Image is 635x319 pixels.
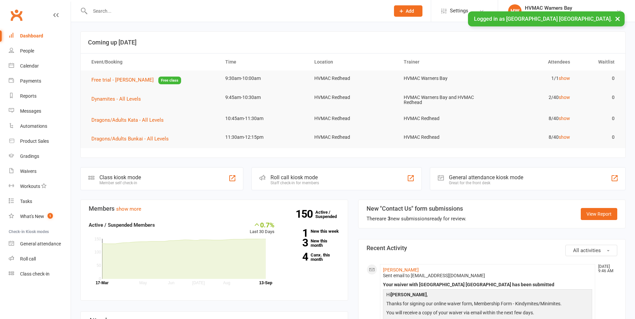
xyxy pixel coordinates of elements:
[398,111,487,126] td: HVMAC Redhead
[219,71,308,86] td: 9:30am-10:00am
[308,111,397,126] td: HVMAC Redhead
[385,309,591,318] p: You will receive a copy of your waiver via email within the next few days.
[573,247,601,253] span: All activities
[525,5,616,11] div: HVMAC Warners Bay
[88,6,385,16] input: Search...
[398,54,487,71] th: Trainer
[20,214,44,219] div: What's New
[383,282,592,288] div: Your waiver with [GEOGRAPHIC_DATA] [GEOGRAPHIC_DATA] has been submitted
[20,271,50,277] div: Class check-in
[308,54,397,71] th: Location
[20,199,32,204] div: Tasks
[406,8,414,14] span: Add
[91,95,146,103] button: Dynamites - All Levels
[391,292,427,297] strong: [PERSON_NAME]
[285,229,340,233] a: 1New this week
[383,267,419,273] a: [PERSON_NAME]
[508,4,522,18] div: HW
[9,28,71,43] a: Dashboard
[367,245,618,251] h3: Recent Activity
[85,54,219,71] th: Event/Booking
[9,104,71,119] a: Messages
[9,179,71,194] a: Workouts
[250,221,274,228] div: 0.7%
[9,236,71,251] a: General attendance kiosk mode
[219,54,308,71] th: Time
[559,116,570,121] a: show
[308,129,397,145] td: HVMAC Redhead
[595,264,617,273] time: [DATE] 9:46 AM
[20,169,36,174] div: Waivers
[285,253,340,261] a: 4Canx. this month
[385,291,591,300] p: Hi ,
[158,77,181,84] span: Free class
[398,90,487,111] td: HVMAC Warners Bay and HVMAC Redhead
[449,174,523,181] div: General attendance kiosk mode
[89,205,340,212] h3: Members
[308,90,397,105] td: HVMAC Redhead
[296,209,315,219] strong: 150
[487,111,576,126] td: 8/40
[219,129,308,145] td: 11:30am-12:15pm
[394,5,422,17] button: Add
[20,256,36,261] div: Roll call
[91,76,181,84] button: Free trial - [PERSON_NAME]Free class
[565,245,617,256] button: All activities
[383,273,485,278] span: Sent email to [EMAIL_ADDRESS][DOMAIN_NAME]
[576,54,621,71] th: Waitlist
[91,136,169,142] span: Dragons/Adults Bunkai - All Levels
[270,181,319,185] div: Staff check-in for members
[487,90,576,105] td: 2/40
[581,208,617,220] a: View Report
[487,54,576,71] th: Attendees
[9,119,71,134] a: Automations
[88,39,618,46] h3: Coming up [DATE]
[487,129,576,145] td: 8/40
[576,90,621,105] td: 0
[559,95,570,100] a: show
[9,149,71,164] a: Gradings
[9,43,71,59] a: People
[385,300,591,309] p: Thanks for signing our online waiver form, Membership Form - Kindymites/Minimites.
[285,238,308,248] strong: 3
[487,71,576,86] td: 1/1
[449,181,523,185] div: Great for the front desk
[367,205,466,212] h3: New "Contact Us" form submissions
[20,93,36,99] div: Reports
[285,239,340,247] a: 3New this month
[48,213,53,219] span: 1
[559,76,570,81] a: show
[576,129,621,145] td: 0
[20,123,47,129] div: Automations
[91,135,173,143] button: Dragons/Adults Bunkai - All Levels
[270,174,319,181] div: Roll call kiosk mode
[398,129,487,145] td: HVMAC Redhead
[285,252,308,262] strong: 4
[9,251,71,267] a: Roll call
[91,116,168,124] button: Dragons/Adults Kata - All Levels
[99,174,141,181] div: Class kiosk mode
[388,216,391,222] strong: 3
[219,90,308,105] td: 9:45am-10:30am
[367,215,466,223] div: There are new submissions ready for review.
[576,71,621,86] td: 0
[559,134,570,140] a: show
[9,89,71,104] a: Reports
[9,74,71,89] a: Payments
[9,164,71,179] a: Waivers
[99,181,141,185] div: Member self check-in
[20,48,34,54] div: People
[9,194,71,209] a: Tasks
[91,96,141,102] span: Dynamites - All Levels
[576,111,621,126] td: 0
[20,241,61,246] div: General attendance
[9,267,71,282] a: Class kiosk mode
[612,11,624,26] button: ×
[285,228,308,238] strong: 1
[20,63,39,69] div: Calendar
[308,71,397,86] td: HVMAC Redhead
[219,111,308,126] td: 10:45am-11:30am
[315,205,345,224] a: 150Active / Suspended
[20,184,40,189] div: Workouts
[525,11,616,17] div: [GEOGRAPHIC_DATA] [GEOGRAPHIC_DATA]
